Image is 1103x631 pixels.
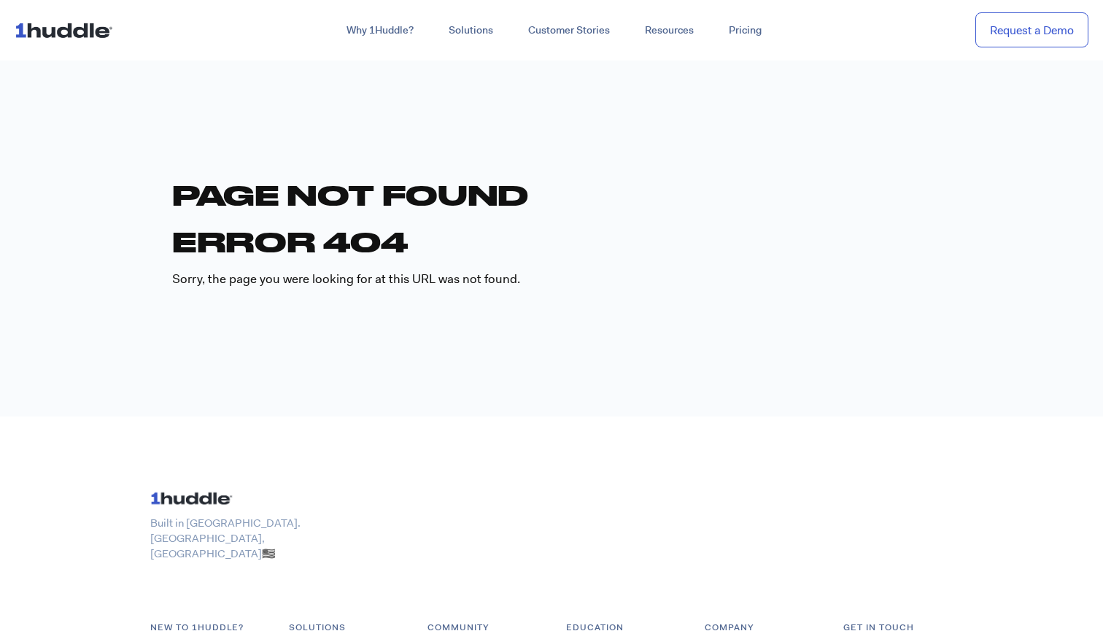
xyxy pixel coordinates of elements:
h1: Page not found [172,177,931,212]
a: Pricing [711,18,779,44]
a: Why 1Huddle? [329,18,431,44]
a: Request a Demo [975,12,1088,48]
p: Sorry, the page you were looking for at this URL was not found. [172,271,931,288]
p: Built in [GEOGRAPHIC_DATA]. [GEOGRAPHIC_DATA], [GEOGRAPHIC_DATA] [150,516,329,562]
span: 🇺🇸 [262,546,276,561]
h1: Error 404 [172,224,931,259]
img: ... [15,16,119,44]
a: Customer Stories [511,18,627,44]
img: ... [150,487,238,510]
a: Resources [627,18,711,44]
a: Solutions [431,18,511,44]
